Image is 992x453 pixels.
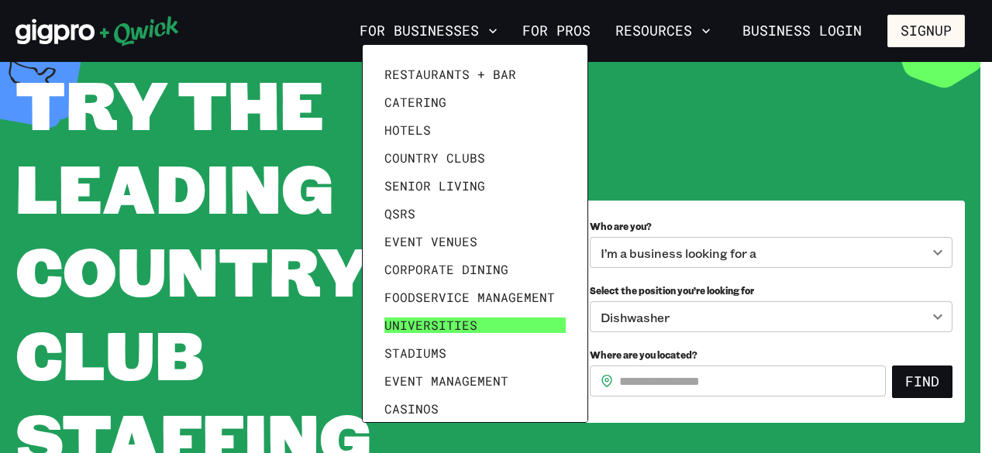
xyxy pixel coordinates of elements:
[384,373,508,389] span: Event Management
[384,290,555,305] span: Foodservice Management
[384,122,431,138] span: Hotels
[384,178,485,194] span: Senior Living
[384,150,485,166] span: Country Clubs
[384,67,516,82] span: Restaurants + Bar
[384,317,477,333] span: Universities
[384,345,446,361] span: Stadiums
[384,262,508,277] span: Corporate Dining
[384,206,415,221] span: QSRs
[384,401,439,417] span: Casinos
[384,234,477,249] span: Event Venues
[384,94,446,110] span: Catering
